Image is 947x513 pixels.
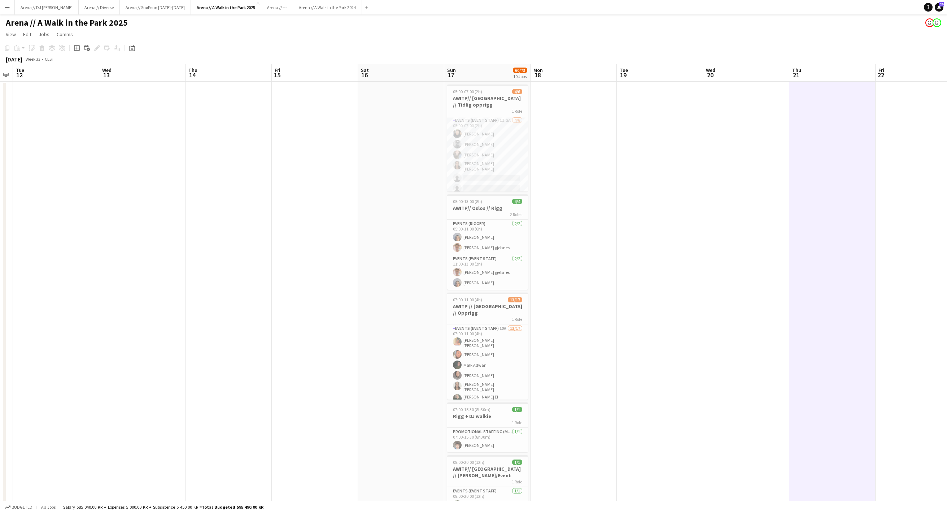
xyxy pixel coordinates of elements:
span: Jobs [39,31,49,38]
span: Wed [102,67,112,73]
div: 10 Jobs [513,74,527,79]
span: 20 [705,71,715,79]
span: 18 [532,71,543,79]
span: 12 [15,71,24,79]
a: 20 [935,3,943,12]
h3: AWITP// Oslos // Rigg [447,205,528,211]
span: View [6,31,16,38]
span: 15 [274,71,280,79]
button: Arena // --- [261,0,293,14]
app-job-card: 05:00-07:00 (2h)4/6AWITP// [GEOGRAPHIC_DATA] // Tidlig opprigg1 RoleEvents (Event Staff)1I2A4/605... [447,85,528,191]
span: 1 Role [512,316,522,322]
app-job-card: 08:00-20:00 (12h)1/1AWITP// [GEOGRAPHIC_DATA] // [PERSON_NAME]/Event1 RoleEvents (Event Staff)1/1... [447,455,528,512]
div: [DATE] [6,56,22,63]
span: 13/17 [508,297,522,302]
button: Arena // DJ [PERSON_NAME] [15,0,79,14]
span: 13 [101,71,112,79]
app-user-avatar: Tuva Bakken [933,18,941,27]
div: CEST [45,56,54,62]
span: 20 [939,2,944,7]
span: 1 Role [512,479,522,484]
span: All jobs [40,504,57,510]
app-job-card: 05:00-13:00 (8h)4/4AWITP// Oslos // Rigg2 RolesEvents (Rigger)2/205:00-11:00 (6h)[PERSON_NAME][PE... [447,194,528,290]
app-card-role: Events (Event Staff)1I2A4/605:00-07:00 (2h)[PERSON_NAME][PERSON_NAME][PERSON_NAME][PERSON_NAME] [... [447,116,528,195]
h3: AWITP// [GEOGRAPHIC_DATA] // [PERSON_NAME]/Event [447,466,528,479]
app-card-role: Events (Event Staff)1/108:00-20:00 (12h)[PERSON_NAME] [447,487,528,512]
span: Thu [792,67,801,73]
span: 1/1 [512,460,522,465]
a: View [3,30,19,39]
span: 1/1 [512,407,522,412]
app-job-card: 07:00-11:00 (4h)13/17AWITP // [GEOGRAPHIC_DATA] // Opprigg1 RoleEvents (Event Staff)10A13/1707:00... [447,293,528,400]
h3: AWITP // [GEOGRAPHIC_DATA] // Opprigg [447,303,528,316]
app-user-avatar: Viktoria Svenskerud [925,18,934,27]
span: Edit [23,31,31,38]
span: 17 [446,71,456,79]
span: Tue [620,67,628,73]
app-card-role: Promotional Staffing (Mascot)1/107:00-15:30 (8h30m)[PERSON_NAME] [447,428,528,452]
span: Comms [57,31,73,38]
span: 1 Role [512,420,522,425]
span: Sat [361,67,369,73]
span: Week 33 [24,56,42,62]
span: Tue [16,67,24,73]
span: Total Budgeted 595 490.00 KR [202,504,263,510]
span: Budgeted [12,505,32,510]
div: Salary 585 040.00 KR + Expenses 5 000.00 KR + Subsistence 5 450.00 KR = [63,504,263,510]
span: Mon [533,67,543,73]
span: 4/6 [512,89,522,94]
button: Arena // Diverse [79,0,120,14]
a: Jobs [36,30,52,39]
a: Edit [20,30,34,39]
app-card-role: Events (Rigger)2/205:00-11:00 (6h)[PERSON_NAME][PERSON_NAME] gjelsnes [447,220,528,255]
h3: AWITP// [GEOGRAPHIC_DATA] // Tidlig opprigg [447,95,528,108]
span: 2 Roles [510,212,522,217]
span: 16 [360,71,369,79]
button: Budgeted [4,503,34,511]
span: 05:00-13:00 (8h) [453,199,482,204]
app-job-card: 07:00-15:30 (8h30m)1/1Rigg + DJ walkie1 RolePromotional Staffing (Mascot)1/107:00-15:30 (8h30m)[P... [447,402,528,452]
span: Wed [706,67,715,73]
span: 4/4 [512,199,522,204]
button: Arena // A Walk in the Park 2025 [191,0,261,14]
span: Fri [878,67,884,73]
span: 08:00-20:00 (12h) [453,460,484,465]
span: 21 [791,71,801,79]
span: 07:00-11:00 (4h) [453,297,482,302]
span: 19 [619,71,628,79]
h1: Arena // A Walk in the Park 2025 [6,17,128,28]
h3: Rigg + DJ walkie [447,413,528,419]
span: 05:00-07:00 (2h) [453,89,482,94]
button: Arena // SnøFønn [DATE]-[DATE] [120,0,191,14]
span: 14 [187,71,197,79]
button: Arena // A Walk in the Park 2024 [293,0,362,14]
span: 1 Role [512,108,522,114]
span: 60/73 [513,68,527,73]
span: 22 [877,71,884,79]
app-card-role: Events (Event Staff)2/211:00-13:00 (2h)[PERSON_NAME] gjelsnes[PERSON_NAME] [447,255,528,290]
span: Sun [447,67,456,73]
span: 07:00-15:30 (8h30m) [453,407,490,412]
span: Fri [275,67,280,73]
span: Thu [188,67,197,73]
a: Comms [54,30,76,39]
